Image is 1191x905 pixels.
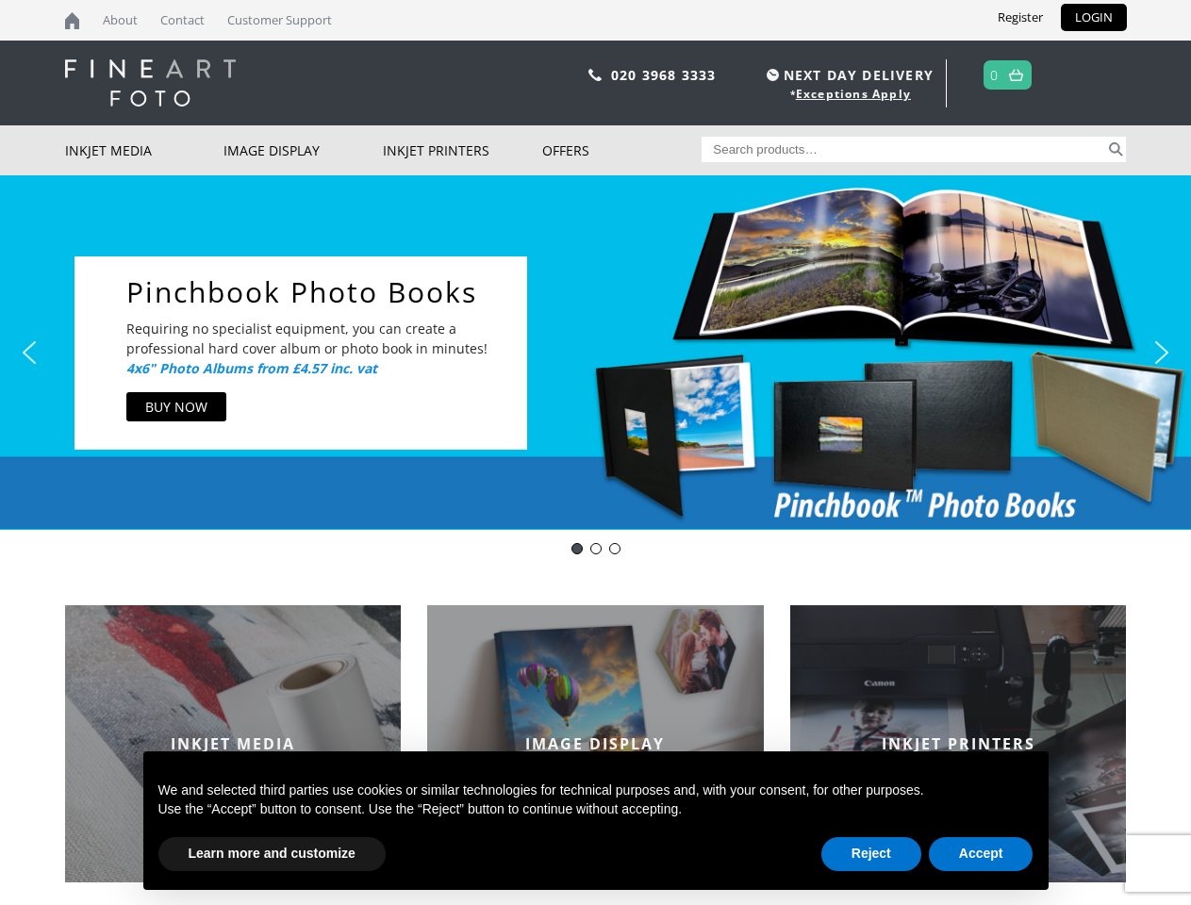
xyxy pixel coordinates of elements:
button: Search [1105,137,1127,162]
div: BUY NOW [145,397,207,417]
h2: INKJET PRINTERS [790,733,1127,754]
p: Use the “Accept” button to consent. Use the “Reject” button to continue without accepting. [158,800,1034,819]
a: 0 [990,61,999,89]
a: Image Display [223,125,383,175]
a: Offers [542,125,702,175]
img: time.svg [767,69,779,81]
div: Choose slide to display. [568,539,624,558]
div: Pinchbook Photo BooksRequiring no specialist equipment, you can create a professional hard cover ... [74,256,527,450]
a: Inkjet Media [65,125,224,175]
img: previous arrow [14,337,44,368]
p: We and selected third parties use cookies or similar technologies for technical purposes and, wit... [158,782,1034,800]
button: Reject [821,837,921,871]
h2: INKJET MEDIA [65,733,402,754]
img: next arrow [1147,337,1177,368]
a: Pinchbook Photo Books [126,275,508,309]
div: pinch book [609,543,620,554]
img: phone.svg [588,69,602,81]
button: Accept [929,837,1034,871]
h2: IMAGE DISPLAY [427,733,764,754]
p: Requiring no specialist equipment, you can create a professional hard cover album or photo book i... [126,319,489,358]
div: Innova-general [590,543,602,554]
a: 4x6" Photo Albums from £4.57 inc. vat [126,359,377,377]
img: basket.svg [1009,69,1023,81]
a: BUY NOW [126,392,226,421]
a: LOGIN [1061,4,1127,31]
a: Register [984,4,1057,31]
button: Learn more and customize [158,837,386,871]
a: Inkjet Printers [383,125,542,175]
img: logo-white.svg [65,59,236,107]
a: 020 3968 3333 [611,66,717,84]
a: Exceptions Apply [796,86,911,102]
span: NEXT DAY DELIVERY [762,64,934,86]
input: Search products… [702,137,1105,162]
div: Deal of the Day - Innova IFA12 [571,543,583,554]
